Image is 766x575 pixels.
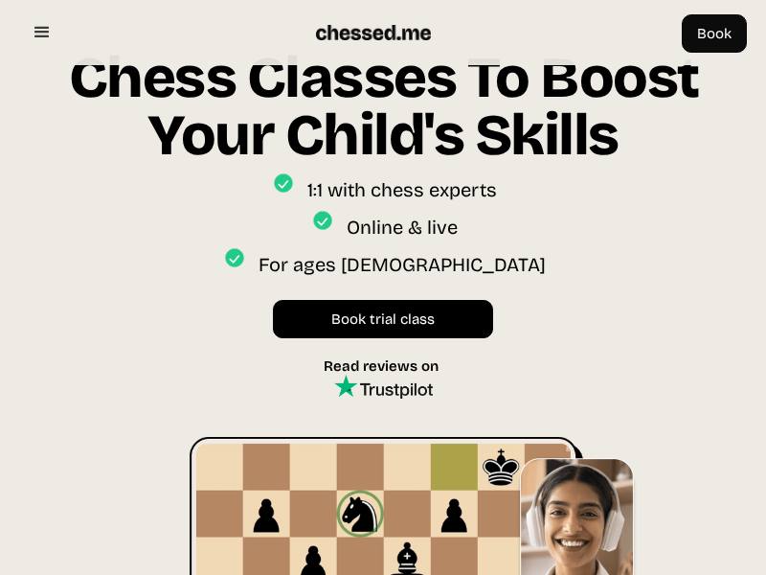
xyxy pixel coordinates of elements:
div: menu [19,10,65,56]
div: For ages [DEMOGRAPHIC_DATA] [259,243,546,281]
div: Read reviews on [324,357,443,375]
h1: Chess Classes To Boost Your Child's Skills [67,49,699,169]
a: Read reviews on [324,357,443,399]
a: Book [682,14,747,53]
div: Online & live [347,206,458,243]
a: Book trial class [273,300,493,338]
div: 1:1 with chess experts [307,169,497,206]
